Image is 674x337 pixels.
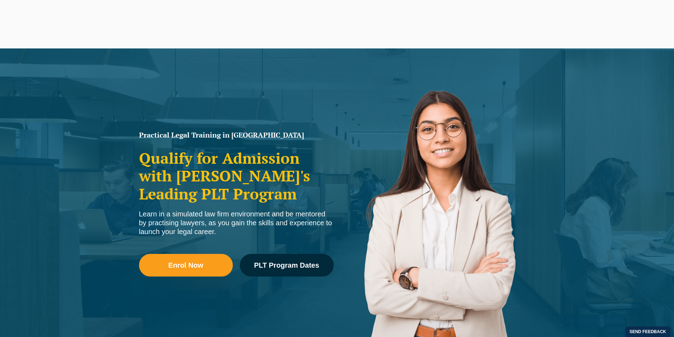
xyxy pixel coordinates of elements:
[254,262,319,269] span: PLT Program Dates
[139,149,334,203] h2: Qualify for Admission with [PERSON_NAME]'s Leading PLT Program
[240,254,334,277] a: PLT Program Dates
[139,254,233,277] a: Enrol Now
[139,210,334,236] div: Learn in a simulated law firm environment and be mentored by practising lawyers, as you gain the ...
[139,132,334,139] h1: Practical Legal Training in [GEOGRAPHIC_DATA]
[168,262,203,269] span: Enrol Now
